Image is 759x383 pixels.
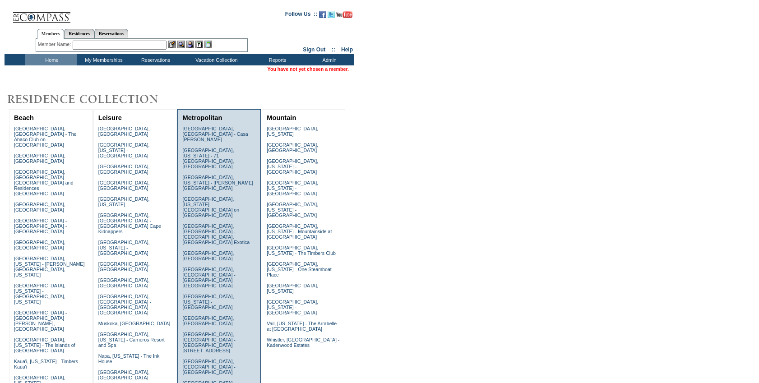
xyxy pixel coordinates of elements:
a: Muskoka, [GEOGRAPHIC_DATA] [98,321,170,326]
img: Follow us on Twitter [328,11,335,18]
a: Napa, [US_STATE] - The Ink House [98,353,160,364]
td: Admin [302,54,354,65]
img: Become our fan on Facebook [319,11,326,18]
img: Compass Home [12,5,71,23]
a: [GEOGRAPHIC_DATA], [GEOGRAPHIC_DATA] - [GEOGRAPHIC_DATA] and Residences [GEOGRAPHIC_DATA] [14,169,74,196]
img: View [177,41,185,48]
img: b_calculator.gif [204,41,212,48]
a: [GEOGRAPHIC_DATA], [US_STATE] - [PERSON_NAME][GEOGRAPHIC_DATA] [182,175,253,191]
td: My Memberships [77,54,129,65]
a: [GEOGRAPHIC_DATA], [GEOGRAPHIC_DATA] [98,180,150,191]
a: Follow us on Twitter [328,14,335,19]
td: Reports [250,54,302,65]
a: [GEOGRAPHIC_DATA], [US_STATE] - One Steamboat Place [267,261,332,277]
img: Destinations by Exclusive Resorts [5,90,180,108]
a: [GEOGRAPHIC_DATA], [US_STATE] - [PERSON_NAME][GEOGRAPHIC_DATA], [US_STATE] [14,256,85,277]
a: [GEOGRAPHIC_DATA], [GEOGRAPHIC_DATA] - Casa [PERSON_NAME] [182,126,248,142]
a: [GEOGRAPHIC_DATA], [GEOGRAPHIC_DATA] [98,369,150,380]
a: [GEOGRAPHIC_DATA], [US_STATE] - The Timbers Club [267,245,336,256]
a: [GEOGRAPHIC_DATA], [GEOGRAPHIC_DATA] [98,126,150,137]
a: Leisure [98,114,122,121]
img: Reservations [195,41,203,48]
a: [GEOGRAPHIC_DATA], [US_STATE] - [GEOGRAPHIC_DATA] [182,294,234,310]
a: [GEOGRAPHIC_DATA], [US_STATE] - [GEOGRAPHIC_DATA] [267,299,318,315]
a: [GEOGRAPHIC_DATA], [GEOGRAPHIC_DATA] - [GEOGRAPHIC_DATA][STREET_ADDRESS] [182,332,235,353]
a: [GEOGRAPHIC_DATA], [US_STATE] - [GEOGRAPHIC_DATA] [98,142,150,158]
a: [GEOGRAPHIC_DATA], [US_STATE] - Mountainside at [GEOGRAPHIC_DATA] [267,223,332,240]
a: Residences [64,29,94,38]
a: Metropolitan [182,114,222,121]
a: [GEOGRAPHIC_DATA], [GEOGRAPHIC_DATA] [267,142,318,153]
div: Member Name: [38,41,73,48]
a: Members [37,29,65,39]
a: [GEOGRAPHIC_DATA], [US_STATE] [98,196,150,207]
a: [GEOGRAPHIC_DATA], [GEOGRAPHIC_DATA] [98,164,150,175]
img: Impersonate [186,41,194,48]
a: Whistler, [GEOGRAPHIC_DATA] - Kadenwood Estates [267,337,339,348]
a: [GEOGRAPHIC_DATA], [GEOGRAPHIC_DATA] - [GEOGRAPHIC_DATA] [182,359,235,375]
a: [GEOGRAPHIC_DATA], [GEOGRAPHIC_DATA] [14,202,65,212]
a: [GEOGRAPHIC_DATA], [GEOGRAPHIC_DATA] - [GEOGRAPHIC_DATA] [GEOGRAPHIC_DATA] [182,267,235,288]
td: Follow Us :: [285,10,317,21]
a: [GEOGRAPHIC_DATA], [GEOGRAPHIC_DATA] - [GEOGRAPHIC_DATA], [GEOGRAPHIC_DATA] Exotica [182,223,250,245]
a: [GEOGRAPHIC_DATA], [US_STATE] - [GEOGRAPHIC_DATA] [98,240,150,256]
a: Help [341,46,353,53]
a: [GEOGRAPHIC_DATA] - [GEOGRAPHIC_DATA] - [GEOGRAPHIC_DATA] [14,218,67,234]
a: [GEOGRAPHIC_DATA], [US_STATE] - [GEOGRAPHIC_DATA] [267,180,318,196]
a: [GEOGRAPHIC_DATA], [US_STATE] - [GEOGRAPHIC_DATA], [US_STATE] [14,283,65,305]
a: [GEOGRAPHIC_DATA], [US_STATE] - The Islands of [GEOGRAPHIC_DATA] [14,337,75,353]
img: b_edit.gif [168,41,176,48]
img: Subscribe to our YouTube Channel [336,11,352,18]
a: [GEOGRAPHIC_DATA], [US_STATE] - Carneros Resort and Spa [98,332,165,348]
a: Become our fan on Facebook [319,14,326,19]
td: Home [25,54,77,65]
a: [GEOGRAPHIC_DATA], [US_STATE] - [GEOGRAPHIC_DATA] [267,202,318,218]
a: Subscribe to our YouTube Channel [336,14,352,19]
a: [GEOGRAPHIC_DATA], [GEOGRAPHIC_DATA] [182,315,234,326]
a: [GEOGRAPHIC_DATA], [GEOGRAPHIC_DATA] [14,240,65,250]
a: Sign Out [303,46,325,53]
span: :: [332,46,335,53]
a: Reservations [94,29,128,38]
a: Kaua'i, [US_STATE] - Timbers Kaua'i [14,359,78,369]
a: [GEOGRAPHIC_DATA], [GEOGRAPHIC_DATA] [14,153,65,164]
a: [GEOGRAPHIC_DATA], [US_STATE] - [GEOGRAPHIC_DATA] on [GEOGRAPHIC_DATA] [182,196,239,218]
a: [GEOGRAPHIC_DATA], [GEOGRAPHIC_DATA] - [GEOGRAPHIC_DATA] Cape Kidnappers [98,212,161,234]
a: Beach [14,114,34,121]
a: [GEOGRAPHIC_DATA], [US_STATE] - 71 [GEOGRAPHIC_DATA], [GEOGRAPHIC_DATA] [182,148,234,169]
a: [GEOGRAPHIC_DATA], [GEOGRAPHIC_DATA] [98,277,150,288]
td: Vacation Collection [180,54,250,65]
a: [GEOGRAPHIC_DATA] - [GEOGRAPHIC_DATA][PERSON_NAME], [GEOGRAPHIC_DATA] [14,310,67,332]
a: Mountain [267,114,296,121]
a: [GEOGRAPHIC_DATA], [US_STATE] - [GEOGRAPHIC_DATA] [267,158,318,175]
a: [GEOGRAPHIC_DATA], [GEOGRAPHIC_DATA] [182,250,234,261]
a: [GEOGRAPHIC_DATA], [US_STATE] [267,126,318,137]
a: [GEOGRAPHIC_DATA], [US_STATE] [267,283,318,294]
a: [GEOGRAPHIC_DATA], [GEOGRAPHIC_DATA] [98,261,150,272]
td: Reservations [129,54,180,65]
a: [GEOGRAPHIC_DATA], [GEOGRAPHIC_DATA] - [GEOGRAPHIC_DATA] [GEOGRAPHIC_DATA] [98,294,151,315]
a: Vail, [US_STATE] - The Arrabelle at [GEOGRAPHIC_DATA] [267,321,337,332]
span: You have not yet chosen a member. [268,66,349,72]
a: [GEOGRAPHIC_DATA], [GEOGRAPHIC_DATA] - The Abaco Club on [GEOGRAPHIC_DATA] [14,126,77,148]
